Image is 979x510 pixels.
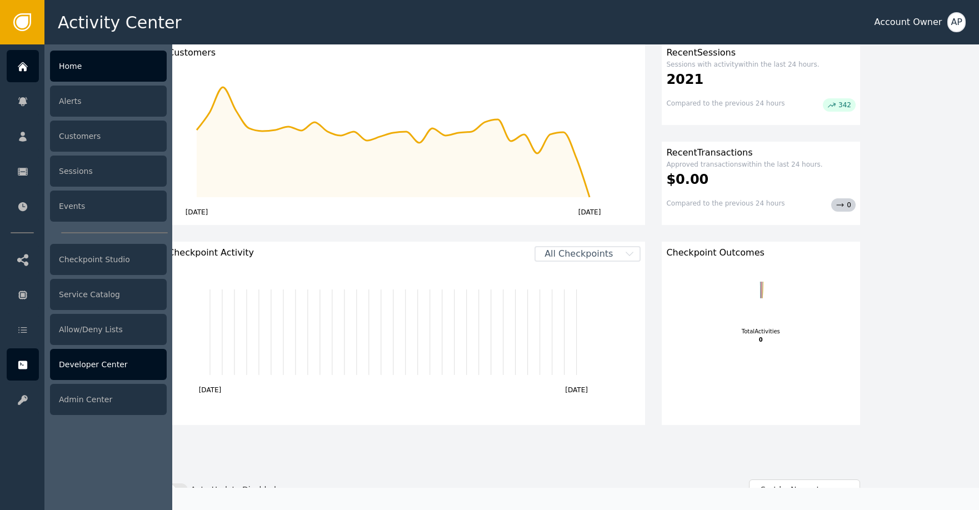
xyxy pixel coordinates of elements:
a: Allow/Deny Lists [7,313,167,346]
text: [DATE] [199,386,222,394]
div: Approved transactions within the last 24 hours. [666,159,856,169]
text: [DATE] [566,386,588,394]
text: [DATE] [186,208,208,216]
span: 0 [847,199,851,211]
a: Service Catalog [7,278,167,311]
span: All Checkpoints [536,247,622,261]
div: Sessions with activity within the last 24 hours. [666,59,856,69]
tspan: Total Activities [741,328,780,334]
span: Activity Center [58,10,182,35]
div: Customers [168,46,641,59]
div: Sessions [50,156,167,187]
div: Sort by: Newest [761,484,837,496]
div: Account Owner [874,16,942,29]
span: Checkpoint Activity [168,246,254,259]
div: Customers [50,121,167,152]
a: Home [7,50,167,82]
div: 2021 [666,69,856,89]
a: Developer Center [7,348,167,381]
div: Compared to the previous 24 hours [666,98,785,112]
div: Compared to the previous 24 hours [666,198,785,212]
div: Checkpoint Studio [50,244,167,275]
span: Checkpoint Outcomes [666,246,764,259]
a: Checkpoint Studio [7,243,167,276]
div: Admin Center [50,384,167,415]
div: Service Catalog [50,279,167,310]
a: Alerts [7,85,167,117]
a: Events [7,190,167,222]
div: $0.00 [666,169,856,189]
div: Alerts [50,86,167,117]
div: Developer Center [50,349,167,380]
div: Recent Transactions [666,146,856,159]
a: Sessions [7,155,167,187]
text: [DATE] [578,208,601,216]
span: 342 [838,99,851,111]
div: Home [50,51,167,82]
label: Auto-Update Disabled [191,484,276,496]
button: Sort by:Newest [749,479,860,500]
a: Customers [7,120,167,152]
tspan: 0 [759,337,763,343]
a: Admin Center [7,383,167,416]
div: Recent Sessions [666,46,856,59]
button: AP [947,12,966,32]
div: Allow/Deny Lists [50,314,167,345]
button: All Checkpoints [535,246,641,262]
div: Events [50,191,167,222]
